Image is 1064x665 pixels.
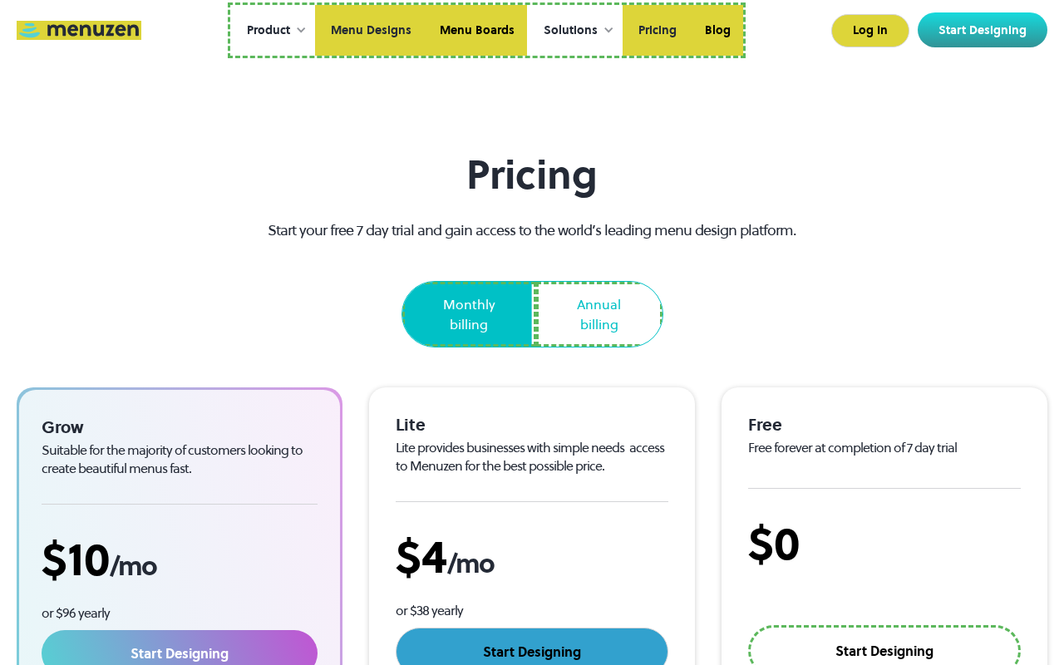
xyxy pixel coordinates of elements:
[421,525,447,589] span: 4
[748,439,1021,457] div: Free forever at completion of 7 day trial
[918,12,1047,47] a: Start Designing
[42,441,318,477] div: Suitable for the majority of customers looking to create beautiful menus fast.
[396,414,668,436] div: Lite
[110,548,156,584] span: /mo
[544,22,598,40] div: Solutions
[623,5,689,57] a: Pricing
[748,414,1021,436] div: Free
[396,602,668,620] div: or $38 yearly
[831,14,909,47] a: Log In
[689,5,743,57] a: Blog
[559,294,640,334] div: Annual billing
[748,515,1021,571] div: $0
[425,294,514,334] div: Monthly billing
[396,529,668,584] div: $
[239,219,826,241] p: Start your free 7 day trial and gain access to the world’s leading menu design platform.
[447,545,494,582] span: /mo
[239,151,826,199] h1: Pricing
[42,416,318,438] div: Grow
[42,531,318,587] div: $
[247,22,290,40] div: Product
[230,5,315,57] div: Product
[424,5,527,57] a: Menu Boards
[42,604,318,623] div: or $96 yearly
[527,5,623,57] div: Solutions
[396,439,668,475] div: Lite provides businesses with simple needs access to Menuzen for the best possible price.
[67,527,110,591] span: 10
[315,5,424,57] a: Menu Designs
